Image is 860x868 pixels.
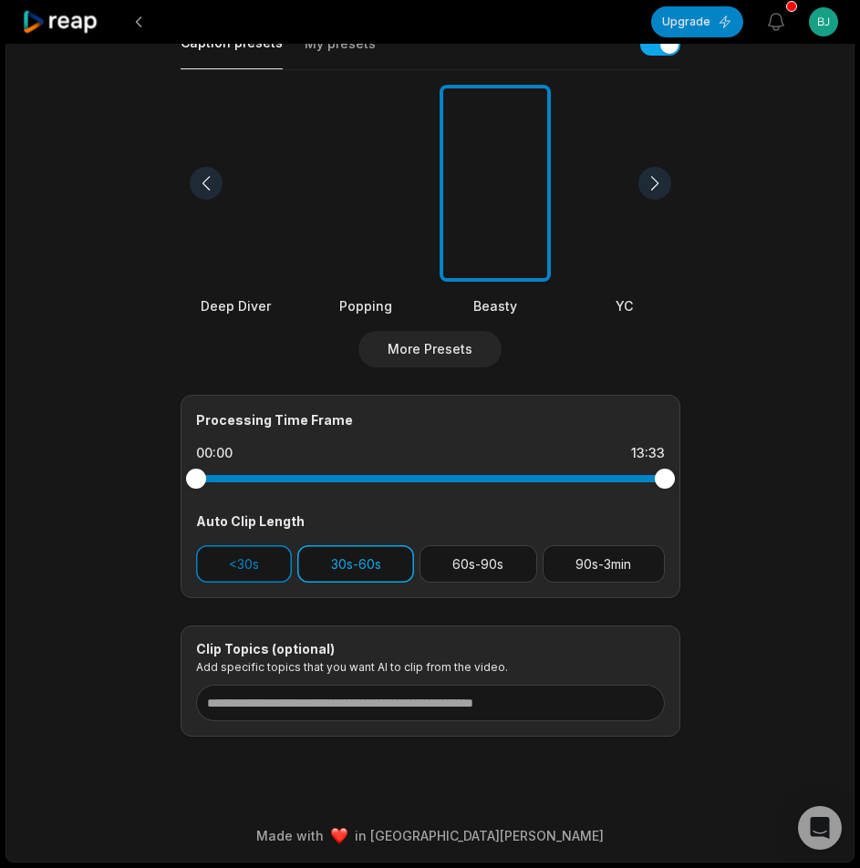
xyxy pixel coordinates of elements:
[569,296,680,315] div: YC
[310,296,421,315] div: Popping
[297,545,414,583] button: 30s-60s
[196,660,665,674] p: Add specific topics that you want AI to clip from the video.
[798,806,842,850] div: Open Intercom Messenger
[181,296,292,315] div: Deep Diver
[23,826,837,845] div: Made with in [GEOGRAPHIC_DATA][PERSON_NAME]
[181,34,283,69] button: Caption presets
[305,35,376,69] button: My presets
[331,828,347,844] img: heart emoji
[543,545,665,583] button: 90s-3min
[440,296,551,315] div: Beasty
[196,545,293,583] button: <30s
[196,641,665,657] div: Clip Topics (optional)
[196,444,233,462] div: 00:00
[651,6,743,37] button: Upgrade
[196,410,665,429] div: Processing Time Frame
[420,545,537,583] button: 60s-90s
[631,444,665,462] div: 13:33
[196,511,665,531] div: Auto Clip Length
[358,331,502,367] button: More Presets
